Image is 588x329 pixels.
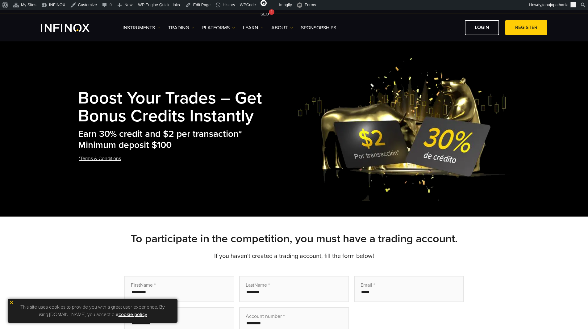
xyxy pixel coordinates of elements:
[465,20,499,35] a: LOGIN
[11,302,174,320] p: This site uses cookies to provide you with a great user experience. By using [DOMAIN_NAME], you a...
[78,129,298,151] h2: Earn 30% credit and $2 per transaction* Minimum deposit $100
[542,2,569,7] span: tanujapathania
[131,232,458,245] strong: To participate in the competition, you must have a trading account.
[123,24,161,32] a: Instruments
[78,151,122,166] a: *Terms & Conditions
[243,24,264,32] a: Learn
[78,88,262,126] strong: Boost Your Trades – Get Bonus Credits Instantly
[41,24,104,32] a: INFINOX Logo
[202,24,235,32] a: PLATFORMS
[78,252,510,260] p: If you haven't created a trading account, fill the form below!
[9,300,14,305] img: yellow close icon
[271,24,293,32] a: ABOUT
[301,24,336,32] a: SPONSORSHIPS
[505,20,547,35] a: REGISTER
[269,9,274,15] div: 1
[261,12,269,16] span: SEO
[168,24,194,32] a: TRADING
[119,311,147,318] a: cookie policy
